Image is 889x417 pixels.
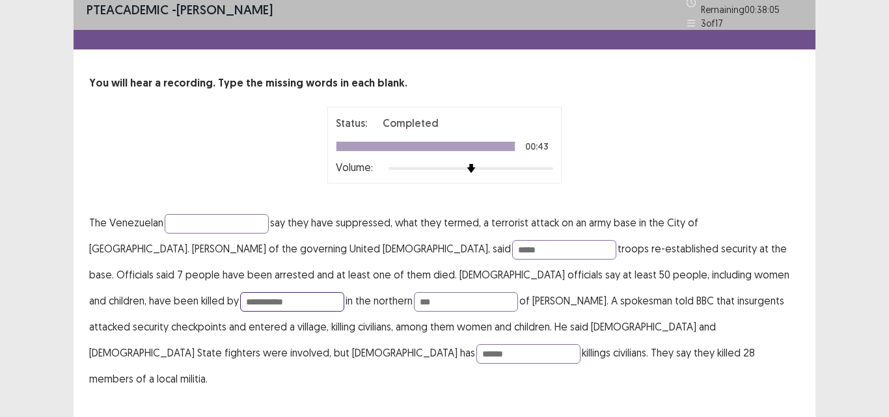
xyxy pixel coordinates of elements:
[87,1,169,18] span: PTE academic
[525,142,549,151] p: 00:43
[336,115,367,131] p: Status:
[336,159,373,175] p: Volume:
[467,164,476,173] img: arrow-thumb
[89,209,800,392] p: The Venezuelan say they have suppressed, what they termed, a terrorist attack on an army base in ...
[89,75,800,91] p: You will hear a recording. Type the missing words in each blank.
[383,115,439,131] p: Completed
[701,16,723,30] p: 3 of 17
